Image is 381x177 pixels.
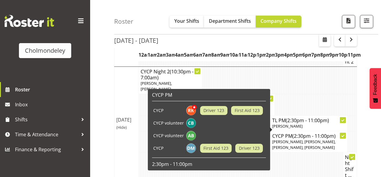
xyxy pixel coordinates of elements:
th: 1am [148,48,157,62]
th: 8pm [320,48,329,62]
span: Shifts [15,115,78,124]
span: Driver 123 [203,107,224,114]
span: (10:30pm - 7:00am) [141,68,194,81]
span: Time & Attendance [15,130,78,139]
th: 11pm [348,48,357,62]
img: Rosterit website logo [5,15,54,27]
button: Your Shifts [169,16,204,28]
span: Department Shifts [209,18,251,24]
th: 7am [202,48,211,62]
button: Filter Shifts [360,15,373,28]
span: (2:30pm - 11:00pm) [286,117,329,124]
th: 5pm [293,48,302,62]
h4: TL PM [272,117,346,123]
span: Finance & Reporting [15,145,78,154]
span: First Aid 123 [235,107,260,114]
span: [PERSON_NAME], [PERSON_NAME] [141,81,172,92]
th: 6am [193,48,202,62]
th: 9pm [329,48,338,62]
h6: CYCP PM [152,92,266,98]
span: Your Shifts [174,18,199,24]
th: 10am [230,48,239,62]
span: (Hide) [116,125,127,130]
th: 4am [175,48,184,62]
span: Roster [15,85,87,94]
div: Cholmondeley [25,46,65,55]
h2: [DATE] - [DATE] [114,37,158,44]
td: CYCP [152,142,185,155]
button: Select a specific date within the roster. [319,34,331,46]
th: 11am [239,48,248,62]
td: CYCP volunteer [152,129,185,142]
th: 1pm [257,48,266,62]
th: 5am [184,48,193,62]
img: dion-mccormick3685.jpg [186,143,196,153]
th: 7pm [311,48,320,62]
span: [PERSON_NAME], [PERSON_NAME], [PERSON_NAME], [PERSON_NAME] [272,139,336,150]
th: 12pm [248,48,257,62]
button: Department Shifts [204,16,256,28]
img: ruby-kerr10353.jpg [186,106,196,115]
span: Feedback [373,74,378,95]
h4: CYCP Night 2 [141,69,200,81]
h4: Roster [114,18,133,25]
span: [PERSON_NAME] [272,123,303,129]
button: Feedback - Show survey [370,68,381,109]
td: CYCP [152,104,185,117]
th: 2am [157,48,166,62]
th: 9am [220,48,229,62]
td: CYCP volunteer [152,117,185,129]
th: 12am [139,48,148,62]
img: amelie-brandt11629.jpg [186,131,196,140]
button: Company Shifts [256,16,301,28]
span: Inbox [15,100,87,109]
span: (2:30pm - 11:00pm) [292,133,336,139]
span: Driver 123 [239,145,260,152]
h4: CYCP PM [272,133,346,139]
th: 10pm [339,48,348,62]
span: Company Shifts [261,18,297,24]
th: 3pm [275,48,284,62]
img: charlotte-bottcher11626.jpg [186,118,196,128]
button: Download a PDF of the roster according to the set date range. [342,15,355,28]
span: First Aid 123 [203,145,228,152]
th: 4pm [284,48,293,62]
p: 2:30pm - 11:00pm [152,161,266,167]
th: 2pm [266,48,275,62]
th: 6pm [302,48,311,62]
h4: CYCP Night 2 [345,41,355,65]
th: 3am [166,48,175,62]
th: 8am [211,48,220,62]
